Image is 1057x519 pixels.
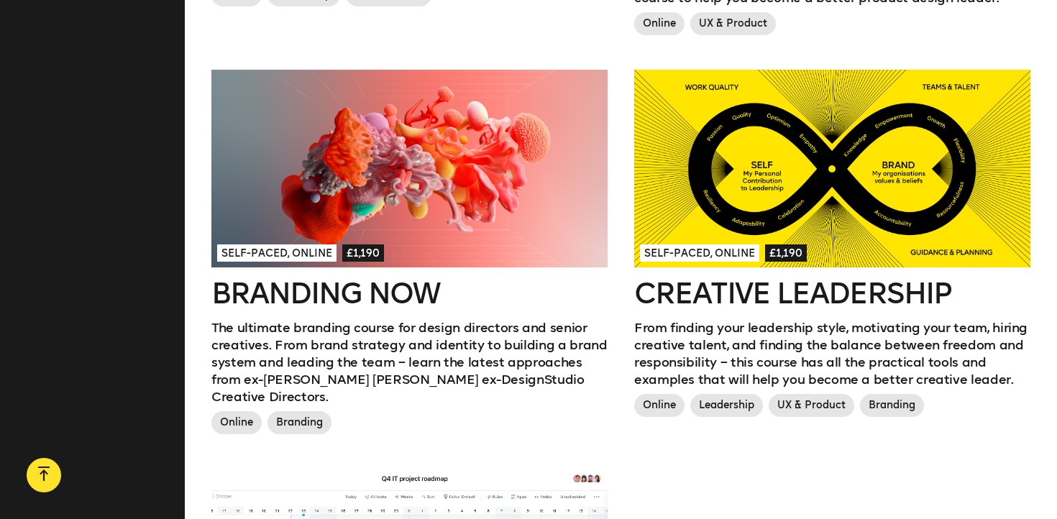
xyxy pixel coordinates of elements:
[690,12,776,35] span: UX & Product
[634,394,685,417] span: Online
[634,12,685,35] span: Online
[217,244,337,262] span: Self-paced, Online
[634,279,1030,308] h2: Creative Leadership
[342,244,384,262] span: £1,190
[634,70,1030,423] a: Self-paced, Online£1,190Creative LeadershipFrom finding your leadership style, motivating your te...
[634,319,1030,388] p: From finding your leadership style, motivating your team, hiring creative talent, and finding the...
[211,70,608,441] a: Self-paced, Online£1,190Branding NowThe ultimate branding course for design directors and senior ...
[765,244,807,262] span: £1,190
[860,394,924,417] span: Branding
[211,279,608,308] h2: Branding Now
[211,411,262,434] span: Online
[690,394,763,417] span: Leadership
[769,394,854,417] span: UX & Product
[211,319,608,405] p: The ultimate branding course for design directors and senior creatives. From brand strategy and i...
[267,411,331,434] span: Branding
[640,244,759,262] span: Self-paced, Online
